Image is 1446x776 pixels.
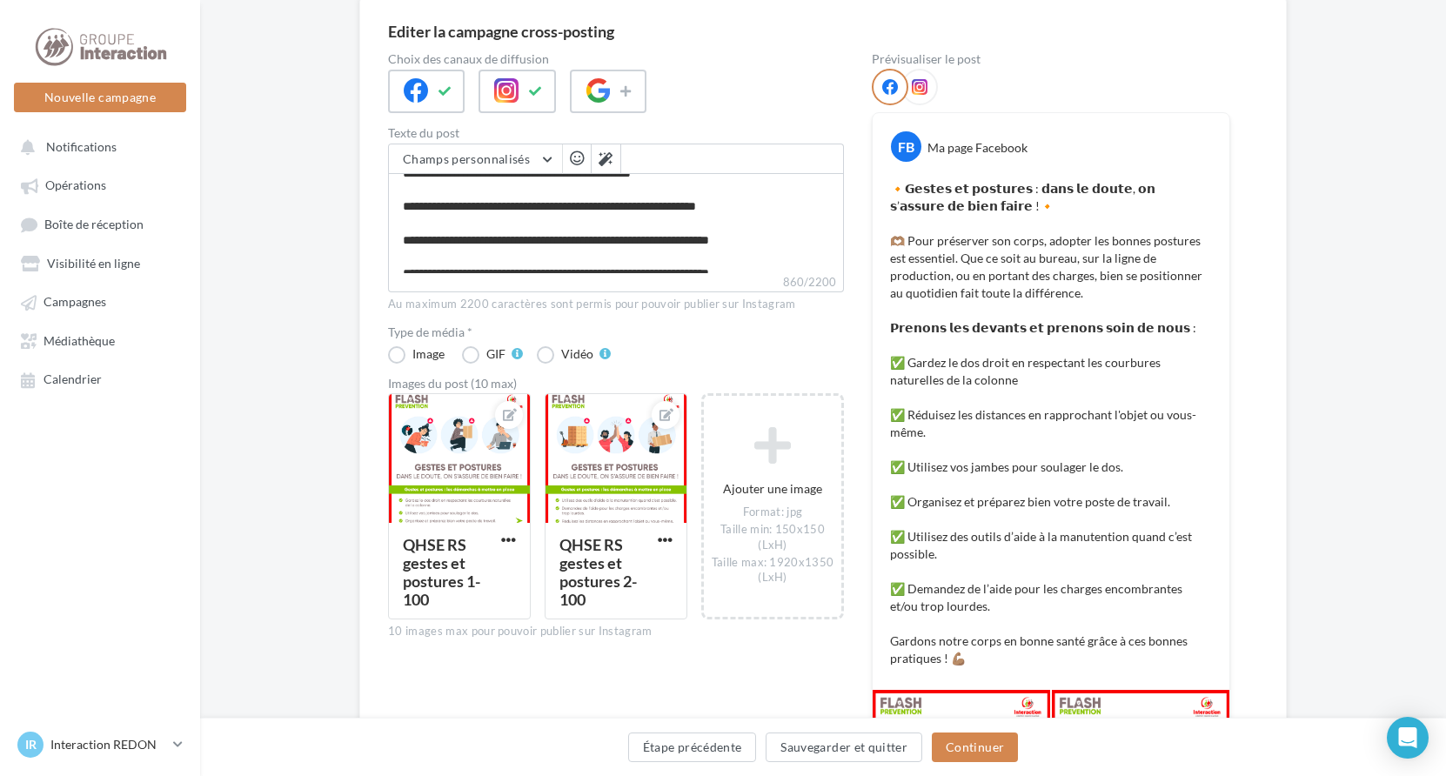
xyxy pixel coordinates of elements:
[10,247,190,278] a: Visibilité en ligne
[46,139,117,154] span: Notifications
[388,273,844,292] label: 860/2200
[388,326,844,338] label: Type de média *
[403,151,530,166] span: Champs personnalisés
[10,324,190,356] a: Médiathèque
[388,127,844,139] label: Texte du post
[10,130,183,162] button: Notifications
[10,169,190,200] a: Opérations
[1387,717,1429,759] div: Open Intercom Messenger
[891,131,921,162] div: FB
[412,348,445,360] div: Image
[10,208,190,240] a: Boîte de réception
[50,736,166,753] p: Interaction REDON
[486,348,505,360] div: GIF
[403,535,480,609] div: QHSE RS gestes et postures 1-100
[927,139,1028,157] div: Ma page Facebook
[388,23,614,39] div: Editer la campagne cross-posting
[932,733,1018,762] button: Continuer
[44,295,106,310] span: Campagnes
[766,733,922,762] button: Sauvegarder et quitter
[388,624,844,639] div: 10 images max pour pouvoir publier sur Instagram
[10,363,190,394] a: Calendrier
[388,378,844,390] div: Images du post (10 max)
[25,736,37,753] span: IR
[47,256,140,271] span: Visibilité en ligne
[14,728,186,761] a: IR Interaction REDON
[44,333,115,348] span: Médiathèque
[561,348,593,360] div: Vidéo
[44,217,144,231] span: Boîte de réception
[890,180,1212,667] p: 🔸𝗚𝗲𝘀𝘁𝗲𝘀 𝗲𝘁 𝗽𝗼𝘀𝘁𝘂𝗿𝗲𝘀 : 𝗱𝗮𝗻𝘀 𝗹𝗲 𝗱𝗼𝘂𝘁𝗲, 𝗼𝗻 𝘀’𝗮𝘀𝘀𝘂𝗿𝗲 𝗱𝗲 𝗯𝗶𝗲𝗻 𝗳𝗮𝗶𝗿𝗲 !🔸 🫶🏽 Pour préserver son corps, ad...
[388,53,844,65] label: Choix des canaux de diffusion
[44,372,102,387] span: Calendrier
[389,144,562,174] button: Champs personnalisés
[14,83,186,112] button: Nouvelle campagne
[559,535,637,609] div: QHSE RS gestes et postures 2-100
[388,297,844,312] div: Au maximum 2200 caractères sont permis pour pouvoir publier sur Instagram
[45,178,106,193] span: Opérations
[628,733,757,762] button: Étape précédente
[10,285,190,317] a: Campagnes
[872,53,1230,65] div: Prévisualiser le post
